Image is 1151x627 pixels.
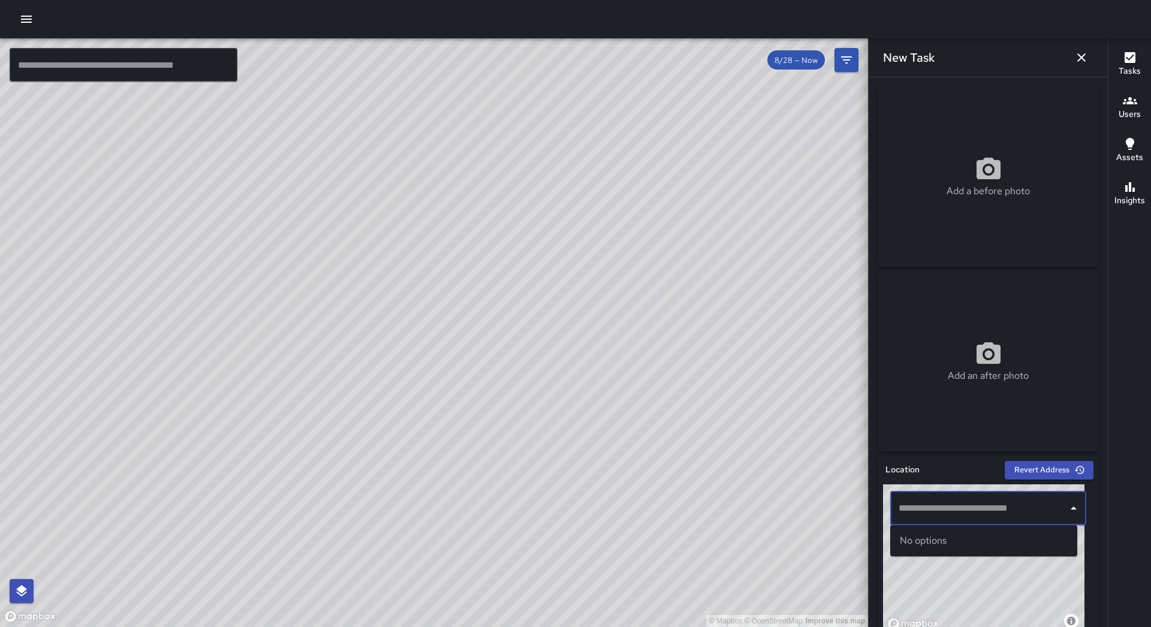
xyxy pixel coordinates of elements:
[1116,151,1143,164] h6: Assets
[1065,500,1082,517] button: Close
[885,463,920,477] h6: Location
[1119,108,1141,121] h6: Users
[883,48,935,67] h6: New Task
[1119,65,1141,78] h6: Tasks
[1108,173,1151,216] button: Insights
[1108,43,1151,86] button: Tasks
[1108,129,1151,173] button: Assets
[948,369,1029,383] p: Add an after photo
[890,525,1077,556] div: No options
[1114,194,1145,207] h6: Insights
[947,184,1030,198] p: Add a before photo
[1005,461,1093,480] button: Revert Address
[834,48,858,72] button: Filters
[767,55,825,65] span: 8/28 — Now
[1108,86,1151,129] button: Users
